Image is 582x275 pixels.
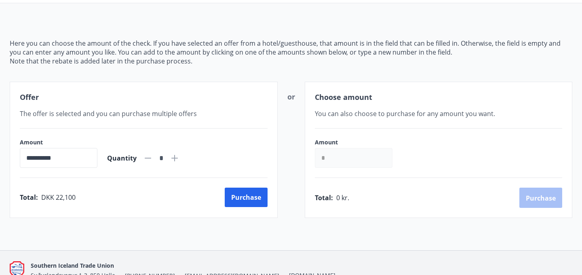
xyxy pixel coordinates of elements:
[331,193,333,202] font: :
[31,262,114,269] font: Southern Iceland Trade Union
[315,138,338,146] font: Amount
[336,193,349,202] font: 0 kr.
[315,109,495,118] span: You can also choose to purchase for any amount you want.
[41,193,76,202] font: DKK 22,100
[225,188,268,207] button: Purchase
[315,193,331,202] font: Total
[10,39,561,57] font: Here you can choose the amount of the check. If you have selected an offer from a hotel/guesthous...
[20,92,39,102] span: Offer
[315,92,372,102] span: Choose amount
[20,138,97,146] label: Amount
[10,57,192,66] font: Note that the rebate is added later in the purchase process.
[287,92,295,102] span: or
[20,109,197,118] span: The offer is selected and you can purchase multiple offers
[20,193,38,202] span: Total :
[107,154,137,163] span: Quantity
